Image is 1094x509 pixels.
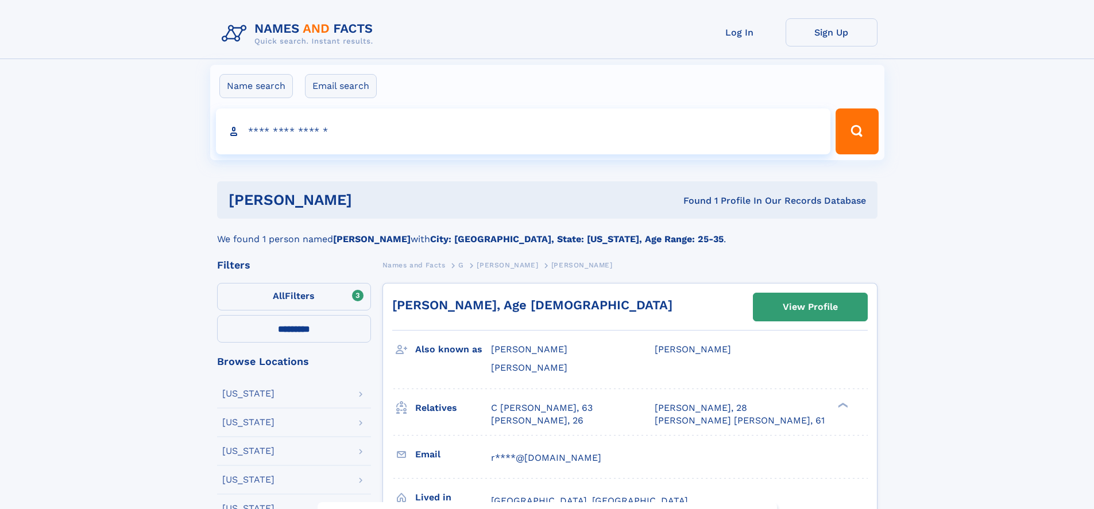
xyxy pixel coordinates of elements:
[477,261,538,269] span: [PERSON_NAME]
[491,414,583,427] a: [PERSON_NAME], 26
[517,195,866,207] div: Found 1 Profile In Our Records Database
[655,402,747,414] a: [PERSON_NAME], 28
[219,74,293,98] label: Name search
[222,475,275,484] div: [US_STATE]
[217,18,382,49] img: Logo Names and Facts
[217,260,371,270] div: Filters
[415,488,491,507] h3: Lived in
[753,293,867,321] a: View Profile
[835,401,849,409] div: ❯
[694,18,786,46] a: Log In
[415,340,491,359] h3: Also known as
[392,298,672,312] a: [PERSON_NAME], Age [DEMOGRAPHIC_DATA]
[222,446,275,456] div: [US_STATE]
[491,402,593,414] a: C [PERSON_NAME], 63
[655,414,825,427] a: [PERSON_NAME] [PERSON_NAME], 61
[273,290,285,301] span: All
[382,258,446,272] a: Names and Facts
[217,283,371,310] label: Filters
[415,445,491,464] h3: Email
[222,389,275,398] div: [US_STATE]
[491,495,688,506] span: [GEOGRAPHIC_DATA], [GEOGRAPHIC_DATA]
[655,344,731,355] span: [PERSON_NAME]
[551,261,613,269] span: [PERSON_NAME]
[836,108,878,154] button: Search Button
[222,418,275,427] div: [US_STATE]
[477,258,538,272] a: [PERSON_NAME]
[786,18,877,46] a: Sign Up
[333,234,411,244] b: [PERSON_NAME]
[430,234,724,244] b: City: [GEOGRAPHIC_DATA], State: [US_STATE], Age Range: 25-35
[491,344,567,355] span: [PERSON_NAME]
[305,74,377,98] label: Email search
[415,398,491,418] h3: Relatives
[458,261,464,269] span: G
[458,258,464,272] a: G
[217,356,371,367] div: Browse Locations
[783,294,838,320] div: View Profile
[216,108,831,154] input: search input
[229,193,518,207] h1: [PERSON_NAME]
[491,362,567,373] span: [PERSON_NAME]
[217,219,877,246] div: We found 1 person named with .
